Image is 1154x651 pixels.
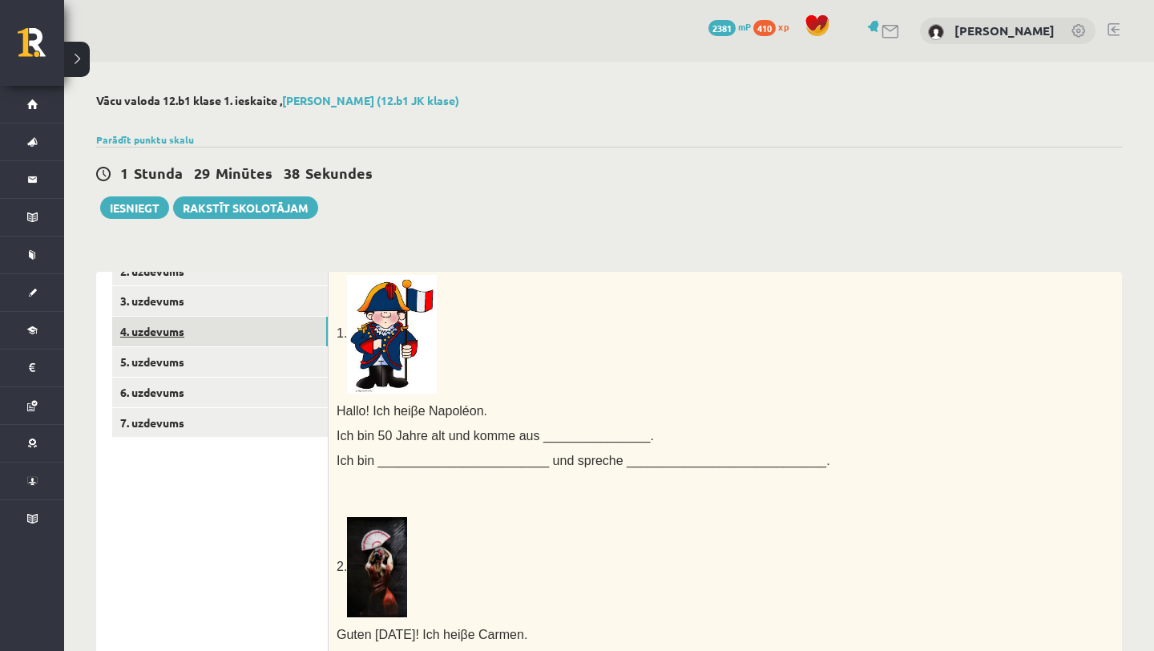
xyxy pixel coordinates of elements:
img: Resultado de imagem para french clipart [347,275,437,394]
span: Ich bin 50 Jahre alt und komme aus _______________. [337,429,654,443]
a: 5. uzdevums [112,347,328,377]
span: Ich bin ________________________ und spreche ____________________________. [337,454,830,467]
span: e Carmen. [468,628,528,641]
span: β [411,404,418,418]
span: 29 [194,164,210,182]
a: 410 xp [753,20,797,33]
span: 2. [337,560,347,573]
a: Parādīt punktu skalu [96,133,194,146]
span: Stunda [134,164,183,182]
button: Iesniegt [100,196,169,219]
span: 1. [337,326,437,340]
a: Rakstīt skolotājam [173,196,318,219]
span: Sekundes [305,164,373,182]
span: 410 [753,20,776,36]
span: Hallo! Ich hei [337,404,411,418]
span: 2381 [708,20,736,36]
span: mP [738,20,751,33]
span: e Napoléon. [418,404,487,418]
span: Minūtes [216,164,272,182]
a: 3. uzdevums [112,286,328,316]
a: 7. uzdevums [112,408,328,438]
span: 38 [284,164,300,182]
h2: Vācu valoda 12.b1 klase 1. ieskaite , [96,94,1122,107]
span: Guten [DATE]! Ich hei [337,628,460,641]
a: 4. uzdevums [112,317,328,346]
a: [PERSON_NAME] (12.b1 JK klase) [282,93,459,107]
span: β [460,628,467,641]
span: 1 [120,164,128,182]
a: [PERSON_NAME] [954,22,1055,38]
body: Editor, wiswyg-editor-user-answer-47433965190580 [16,16,760,33]
img: Adriana Ansone [928,24,944,40]
a: 6. uzdevums [112,378,328,407]
a: Rīgas 1. Tālmācības vidusskola [18,28,64,68]
a: 2381 mP [708,20,751,33]
span: xp [778,20,789,33]
img: Flamenco Tänzerin – Galerie Chromik [347,517,407,617]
